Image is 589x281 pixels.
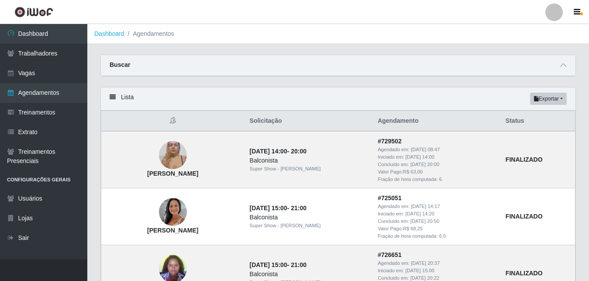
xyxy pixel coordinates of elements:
time: [DATE] 14:17 [411,204,440,209]
th: Status [500,111,575,132]
button: Exportar [530,93,567,105]
strong: FINALIZADO [506,270,543,277]
div: Balconista [250,213,368,222]
time: [DATE] 20:50 [410,219,439,224]
strong: [PERSON_NAME] [147,170,198,177]
strong: - [250,261,307,268]
time: [DATE] 15:00 [250,205,287,212]
strong: - [250,205,307,212]
time: 20:00 [291,148,307,155]
div: Fração de hora computada: 6 [378,176,495,183]
time: [DATE] 08:47 [411,147,440,152]
strong: FINALIZADO [506,156,543,163]
strong: Buscar [110,61,130,68]
time: [DATE] 20:37 [411,260,440,266]
div: Concluido em: [378,161,495,168]
div: Valor Pago: R$ 68,25 [378,225,495,232]
time: 21:00 [291,205,307,212]
time: 21:00 [291,261,307,268]
div: Iniciado em: [378,153,495,161]
div: Super Show - [PERSON_NAME] [250,222,368,229]
div: Super Show - [PERSON_NAME] [250,165,368,173]
time: [DATE] 14:00 [250,148,287,155]
img: Ana Maria Soares da Silva Costa [159,187,187,237]
img: Raquel Pereira da Silva [159,137,187,174]
th: Agendamento [372,111,500,132]
strong: # 725051 [378,194,402,201]
div: Agendado em: [378,203,495,210]
div: Iniciado em: [378,267,495,274]
div: Iniciado em: [378,210,495,218]
nav: breadcrumb [87,24,589,44]
strong: FINALIZADO [506,213,543,220]
a: Dashboard [94,30,124,37]
time: [DATE] 20:00 [410,162,439,167]
div: Agendado em: [378,260,495,267]
th: Solicitação [245,111,373,132]
div: Balconista [250,270,368,279]
div: Balconista [250,156,368,165]
strong: - [250,148,307,155]
strong: [PERSON_NAME] [147,227,198,234]
strong: # 729502 [378,138,402,145]
div: Agendado em: [378,146,495,153]
time: [DATE] 14:20 [406,211,434,216]
time: [DATE] 20:22 [410,275,439,281]
img: CoreUI Logo [14,7,53,17]
strong: # 726651 [378,251,402,258]
time: [DATE] 14:00 [406,154,434,160]
time: [DATE] 15:00 [250,261,287,268]
time: [DATE] 15:00 [406,268,434,273]
div: Lista [101,87,575,111]
li: Agendamentos [124,29,174,38]
div: Concluido em: [378,218,495,225]
div: Fração de hora computada: 6.5 [378,232,495,240]
div: Valor Pago: R$ 63,00 [378,168,495,176]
